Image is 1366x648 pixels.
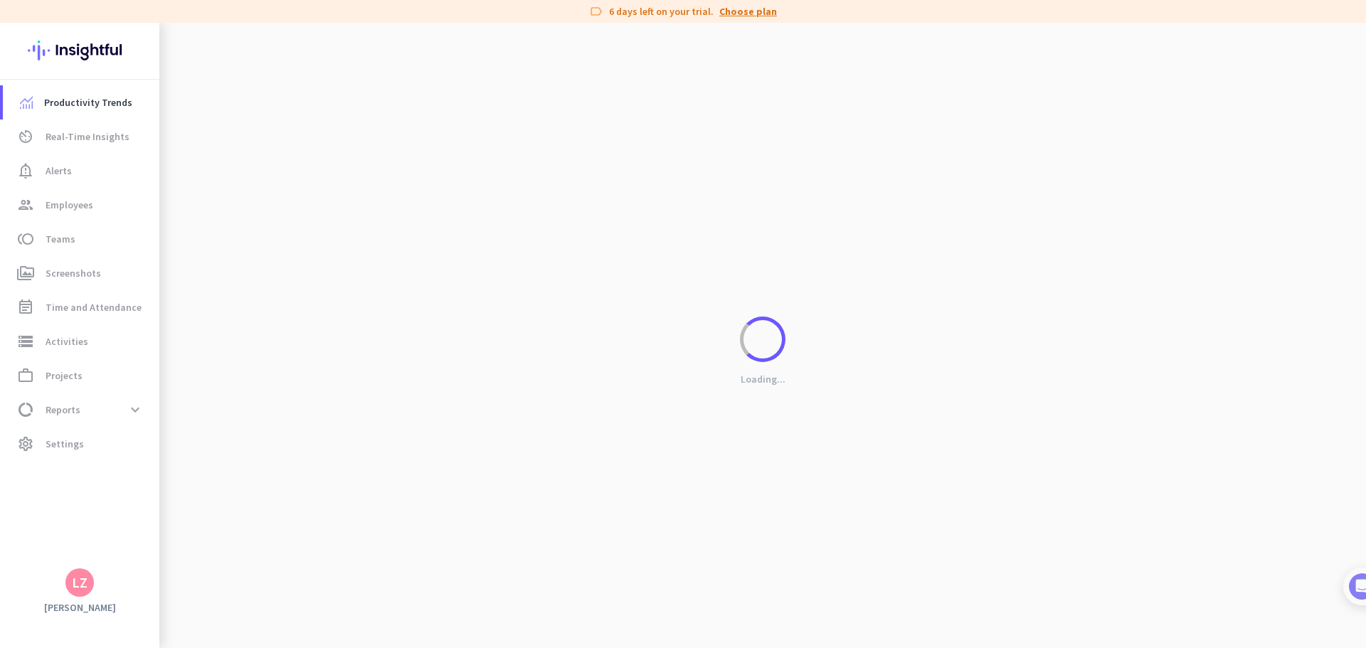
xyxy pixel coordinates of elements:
span: Settings [46,435,84,452]
p: Loading... [741,373,785,386]
i: storage [17,333,34,350]
i: toll [17,230,34,248]
a: groupEmployees [3,188,159,222]
i: event_note [17,299,34,316]
a: event_noteTime and Attendance [3,290,159,324]
a: storageActivities [3,324,159,358]
i: label [589,4,603,18]
i: notification_important [17,162,34,179]
a: av_timerReal-Time Insights [3,119,159,154]
a: Choose plan [719,4,777,18]
i: work_outline [17,367,34,384]
i: settings [17,435,34,452]
span: Alerts [46,162,72,179]
img: menu-item [20,96,33,109]
span: Screenshots [46,265,101,282]
span: Employees [46,196,93,213]
div: LZ [72,575,88,590]
a: work_outlineProjects [3,358,159,393]
span: Time and Attendance [46,299,142,316]
span: Teams [46,230,75,248]
a: settingsSettings [3,427,159,461]
span: Activities [46,333,88,350]
i: perm_media [17,265,34,282]
img: Insightful logo [28,23,132,78]
span: Productivity Trends [44,94,132,111]
a: menu-itemProductivity Trends [3,85,159,119]
span: Reports [46,401,80,418]
a: notification_importantAlerts [3,154,159,188]
a: data_usageReportsexpand_more [3,393,159,427]
span: Projects [46,367,83,384]
a: perm_mediaScreenshots [3,256,159,290]
i: data_usage [17,401,34,418]
i: av_timer [17,128,34,145]
span: Real-Time Insights [46,128,129,145]
button: expand_more [122,397,148,423]
a: tollTeams [3,222,159,256]
i: group [17,196,34,213]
